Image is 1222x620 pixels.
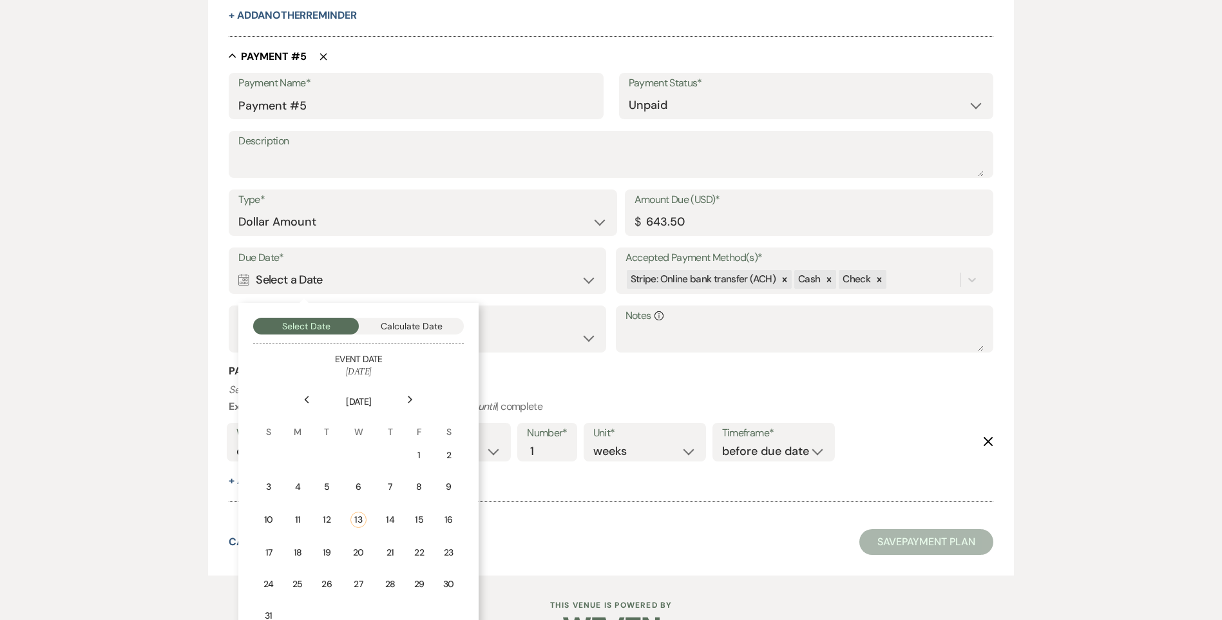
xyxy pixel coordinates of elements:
span: Cash [798,273,820,286]
div: Select a Date [238,267,597,293]
div: 26 [321,577,332,591]
div: 8 [414,480,425,494]
button: + AddAnotherReminder [229,476,356,486]
div: 7 [385,480,396,494]
label: Unit* [593,424,696,443]
p: : weekly | | 2 | months | before event date | | complete [229,382,993,414]
th: T [313,410,341,439]
th: W [342,410,375,439]
b: Example [229,400,269,413]
h5: Payment # 5 [241,50,307,64]
div: 10 [263,513,274,527]
label: Notes [625,307,984,325]
th: S [254,410,282,439]
div: 9 [443,480,454,494]
label: Type* [238,191,607,209]
label: Payment Status* [629,74,984,93]
div: 19 [321,546,332,559]
div: 5 [321,480,332,494]
div: 25 [292,577,303,591]
label: Who would you like to remind?* [236,424,372,443]
button: Select Date [253,318,359,334]
div: 18 [292,546,303,559]
div: 13 [350,512,367,528]
div: 4 [292,480,303,494]
th: T [376,410,404,439]
h6: [DATE] [253,365,464,378]
h3: Payment Reminder [229,364,993,378]
div: 30 [443,577,454,591]
th: F [405,410,433,439]
label: Number* [527,424,568,443]
h5: Event Date [253,353,464,366]
label: Payment Name* [238,74,593,93]
label: Accepted Payment Method(s)* [625,249,984,267]
i: until [478,400,497,413]
div: 22 [414,546,425,559]
div: 2 [443,449,454,462]
th: S [434,410,463,439]
button: + AddAnotherReminder [229,10,356,21]
div: 17 [263,546,274,559]
div: 23 [443,546,454,559]
div: 28 [385,577,396,591]
div: $ [635,213,640,231]
div: 11 [292,513,303,527]
button: Calculate Date [359,318,464,334]
th: M [283,410,311,439]
span: Check [843,273,870,286]
div: 14 [385,513,396,527]
button: Cancel [229,537,271,547]
div: 3 [263,480,274,494]
button: SavePayment Plan [859,529,993,555]
div: 1 [414,449,425,462]
div: 29 [414,577,425,591]
div: 21 [385,546,396,559]
span: Stripe: Online bank transfer (ACH) [631,273,776,286]
div: 12 [321,513,332,527]
label: Amount Due (USD)* [635,191,984,209]
div: 20 [350,546,367,559]
div: 27 [350,577,367,591]
i: Set reminders for this task. [229,383,343,396]
div: 24 [263,577,274,591]
button: Payment #5 [229,50,307,63]
div: 6 [350,480,367,494]
label: Due Date* [238,249,597,267]
div: 15 [414,513,425,527]
label: Description [238,132,983,151]
label: Timeframe* [722,424,825,443]
div: 16 [443,513,454,527]
th: [DATE] [254,380,463,409]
